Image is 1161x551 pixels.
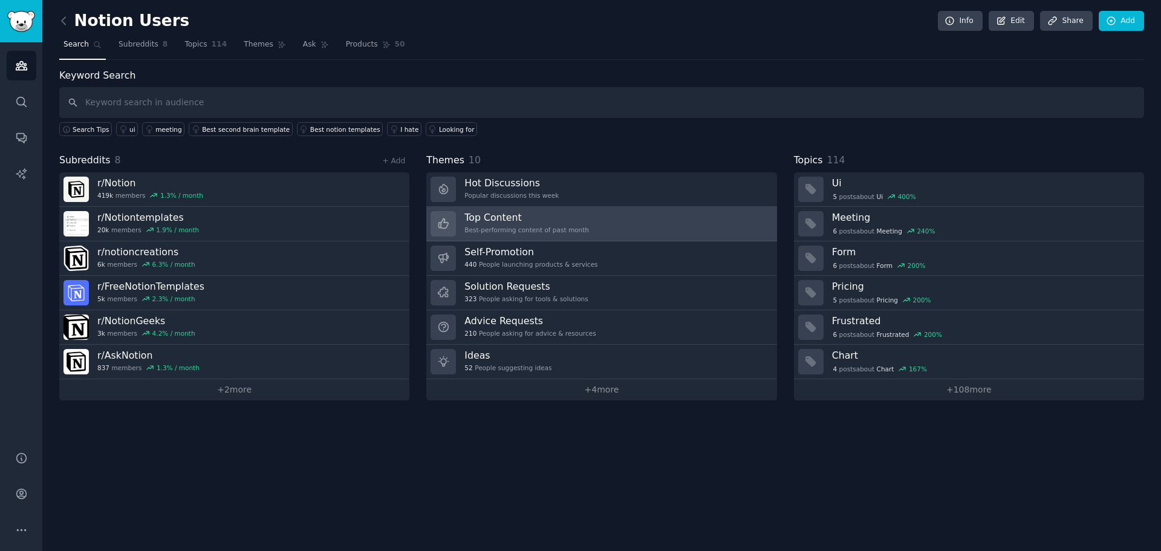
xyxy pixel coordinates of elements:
img: GummySearch logo [7,11,35,32]
span: Meeting [877,227,902,235]
span: 210 [464,329,476,337]
a: +108more [794,379,1144,400]
span: Frustrated [877,330,909,339]
a: Best notion templates [297,122,383,136]
div: post s about [832,226,937,236]
span: Themes [244,39,273,50]
h3: r/ AskNotion [97,349,200,362]
div: Looking for [439,125,475,134]
span: Themes [426,153,464,168]
div: 200 % [908,261,926,270]
span: 114 [827,154,845,166]
div: members [97,364,200,372]
a: +4more [426,379,776,400]
a: Ask [299,35,333,60]
div: 1.3 % / month [157,364,200,372]
a: r/NotionGeeks3kmembers4.2% / month [59,310,409,345]
a: r/AskNotion837members1.3% / month [59,345,409,379]
a: Form6postsaboutForm200% [794,241,1144,276]
span: Products [346,39,378,50]
span: 8 [115,154,121,166]
h3: Meeting [832,211,1136,224]
span: 837 [97,364,109,372]
a: r/FreeNotionTemplates5kmembers2.3% / month [59,276,409,310]
a: I hate [387,122,421,136]
div: 200 % [924,330,942,339]
div: People launching products & services [464,260,597,269]
h3: r/ notioncreations [97,246,195,258]
span: 52 [464,364,472,372]
a: Add [1099,11,1144,31]
span: Topics [184,39,207,50]
h3: Advice Requests [464,315,596,327]
div: meeting [155,125,182,134]
a: Chart4postsaboutChart167% [794,345,1144,379]
div: 2.3 % / month [152,295,195,303]
span: Subreddits [119,39,158,50]
span: 5 [833,192,837,201]
h3: r/ FreeNotionTemplates [97,280,204,293]
span: Ask [303,39,316,50]
div: Best second brain template [202,125,290,134]
span: 50 [395,39,405,50]
a: Solution Requests323People asking for tools & solutions [426,276,776,310]
a: meeting [142,122,184,136]
a: Edit [989,11,1034,31]
h3: Ideas [464,349,551,362]
span: 4 [833,365,837,373]
a: Ui5postsaboutUi400% [794,172,1144,207]
a: r/Notion419kmembers1.3% / month [59,172,409,207]
div: members [97,191,203,200]
span: Pricing [877,296,898,304]
h3: Frustrated [832,315,1136,327]
h3: r/ Notion [97,177,203,189]
h3: Hot Discussions [464,177,559,189]
div: 400 % [898,192,916,201]
div: 1.3 % / month [160,191,203,200]
div: post s about [832,364,928,374]
h3: Pricing [832,280,1136,293]
div: post s about [832,329,943,340]
div: post s about [832,295,932,305]
h3: Solution Requests [464,280,588,293]
label: Keyword Search [59,70,135,81]
h3: Self-Promotion [464,246,597,258]
div: post s about [832,260,927,271]
a: Info [938,11,983,31]
span: 5k [97,295,105,303]
span: 6 [833,330,837,339]
div: Popular discussions this week [464,191,559,200]
div: Best notion templates [310,125,380,134]
a: Topics114 [180,35,231,60]
img: Notiontemplates [63,211,89,236]
a: Looking for [426,122,477,136]
div: members [97,329,195,337]
a: Ideas52People suggesting ideas [426,345,776,379]
a: Subreddits8 [114,35,172,60]
span: Topics [794,153,823,168]
div: 6.3 % / month [152,260,195,269]
h3: Chart [832,349,1136,362]
h3: r/ NotionGeeks [97,315,195,327]
a: Hot DiscussionsPopular discussions this week [426,172,776,207]
span: Ui [877,192,883,201]
span: 3k [97,329,105,337]
h2: Notion Users [59,11,189,31]
a: Top ContentBest-performing content of past month [426,207,776,241]
button: Search Tips [59,122,112,136]
span: Search Tips [73,125,109,134]
a: Meeting6postsaboutMeeting240% [794,207,1144,241]
img: Notion [63,177,89,202]
span: Form [877,261,893,270]
div: People asking for tools & solutions [464,295,588,303]
span: 419k [97,191,113,200]
div: 200 % [912,296,931,304]
h3: Top Content [464,211,589,224]
div: 167 % [909,365,927,373]
img: FreeNotionTemplates [63,280,89,305]
a: Search [59,35,106,60]
div: 240 % [917,227,935,235]
span: 6 [833,227,837,235]
span: 10 [469,154,481,166]
span: 20k [97,226,109,234]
